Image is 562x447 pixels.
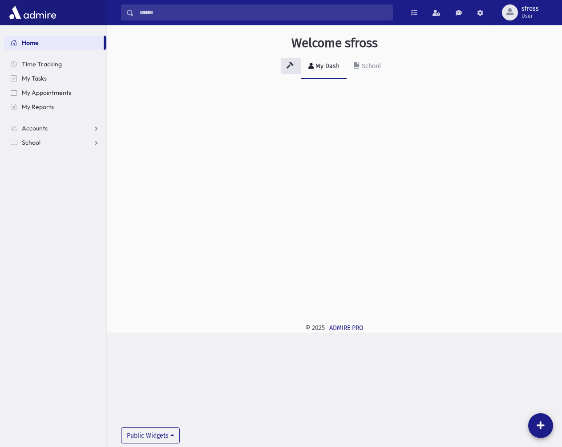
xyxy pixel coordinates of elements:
[522,12,539,20] span: User
[301,54,347,79] a: My Dash
[22,124,48,132] span: Accounts
[134,4,392,20] input: Search
[329,324,364,332] a: ADMIRE PRO
[4,71,106,85] a: My Tasks
[314,62,340,70] div: My Dash
[121,323,548,333] div: © 2025 -
[4,135,106,150] a: School
[22,103,54,111] span: My Reports
[4,36,104,50] a: Home
[522,5,539,12] span: sfross
[291,36,378,51] h3: Welcome sfross
[22,89,71,97] span: My Appointments
[22,138,40,146] span: School
[347,54,388,79] a: School
[4,100,106,114] a: My Reports
[360,62,381,70] div: School
[7,4,58,21] img: AdmirePro
[22,39,39,47] span: Home
[22,60,62,68] span: Time Tracking
[22,74,47,82] span: My Tasks
[4,57,106,71] a: Time Tracking
[121,427,180,443] button: Public Widgets
[4,85,106,100] a: My Appointments
[4,121,106,135] a: Accounts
